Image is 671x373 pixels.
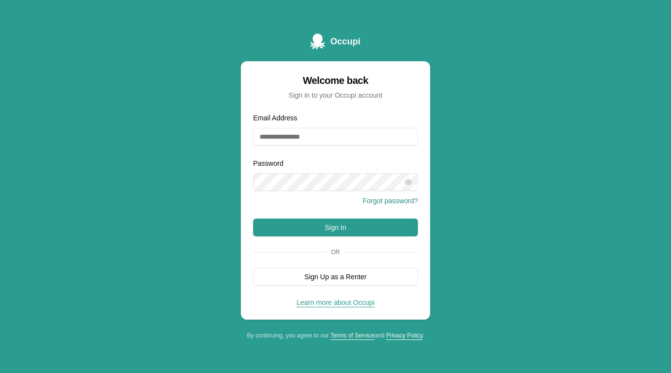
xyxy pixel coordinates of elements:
[331,332,374,339] a: Terms of Service
[253,268,418,286] button: Sign Up as a Renter
[253,159,283,167] label: Password
[253,74,418,87] div: Welcome back
[241,332,430,339] div: By continuing, you agree to our and .
[253,219,418,236] button: Sign In
[297,298,374,306] a: Learn more about Occupi
[327,248,344,256] span: Or
[363,196,418,206] button: Forgot password?
[310,34,360,49] a: Occupi
[253,90,418,100] div: Sign in to your Occupi account
[330,35,360,48] span: Occupi
[386,332,422,339] a: Privacy Policy
[253,114,297,122] label: Email Address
